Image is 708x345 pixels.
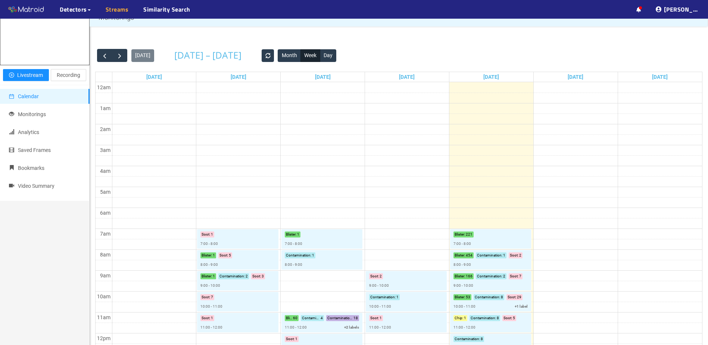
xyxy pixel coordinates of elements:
span: Calendar [18,93,39,99]
p: 7:00 - 8:00 [285,241,302,247]
p: Soot : [370,315,379,321]
span: Monitorings [18,111,46,117]
p: 1 [312,252,314,258]
p: 2 [380,273,382,279]
span: Analytics [18,129,39,135]
p: Blister : [455,252,465,258]
a: Go to August 26, 2025 [314,72,332,82]
img: 68b07abca1e30cc2f4002137_full.jpg [0,9,6,65]
a: Go to August 27, 2025 [397,72,416,82]
p: 7 [519,273,521,279]
div: 11am [96,313,112,321]
p: Contamination : [455,336,480,342]
p: 11:00 - 12:00 [285,324,307,330]
p: 1 [464,315,466,321]
p: 18 [353,315,358,321]
p: Soot : [370,273,379,279]
p: 11:00 - 12:00 [200,324,222,330]
p: 10:00 - 11:00 [369,304,391,310]
p: Blister : [455,273,465,279]
p: 8:00 - 9:00 [453,262,471,268]
p: 7:00 - 8:00 [453,241,471,247]
p: 10:00 - 11:00 [453,304,475,310]
p: Contamination_white : [327,315,353,321]
p: 5 [513,315,515,321]
p: 9:00 - 10:00 [453,283,473,289]
p: 9:00 - 10:00 [369,283,389,289]
p: Contamination : [302,315,320,321]
p: 3 [262,273,264,279]
div: 9am [99,271,112,280]
div: 12pm [96,334,112,342]
p: 2 [246,273,248,279]
p: 29 [517,294,521,300]
img: Matroid logo [7,4,45,15]
p: 1 [211,315,213,321]
a: Similarity Search [143,5,190,14]
p: Blister : [202,273,212,279]
p: 10:00 - 11:00 [200,304,222,310]
button: Day [320,49,336,62]
div: 5am [99,188,112,196]
p: 8 [481,336,483,342]
p: 221 [466,231,472,237]
button: Recording [51,69,86,81]
button: Month [278,49,300,62]
button: Week [300,49,320,62]
p: 8 [497,315,499,321]
div: 1am [99,104,112,112]
p: 1 [380,315,382,321]
p: 7 [211,294,213,300]
p: Blister : [455,294,465,300]
p: Soot : [508,294,516,300]
span: Livestream [17,71,43,79]
p: Soot : [510,273,518,279]
p: Contamination : [219,273,245,279]
div: 4am [99,167,112,175]
a: Streams [106,5,129,14]
p: 1 [396,294,399,300]
p: +2 labels [344,324,359,330]
p: 166 [466,273,472,279]
span: Video Summary [18,183,54,189]
p: 5 [229,252,231,258]
p: Contamination : [471,315,496,321]
span: Detectors [60,5,87,14]
p: Blister : [286,231,296,237]
a: Go to August 25, 2025 [229,72,248,82]
a: Go to August 29, 2025 [566,72,585,82]
button: Next Week [112,49,127,62]
p: 8 [501,294,503,300]
p: 1 [297,231,299,237]
span: calendar [9,94,14,99]
p: Soot : [202,294,210,300]
div: 10am [96,292,112,301]
p: Contamination : [477,273,502,279]
button: [DATE] [131,49,154,62]
button: play-circleLivestream [3,69,49,81]
p: Contamination : [370,294,396,300]
div: 12am [96,83,112,91]
p: 8:00 - 9:00 [285,262,302,268]
p: Soot : [286,336,294,342]
span: Bookmarks [18,165,44,171]
p: 1 [213,273,215,279]
p: Contamination : [475,294,500,300]
p: 4 [321,315,323,321]
div: 8am [99,251,112,259]
button: Previous Week [97,49,112,62]
div: 6am [99,209,112,217]
a: Go to August 30, 2025 [651,72,669,82]
span: Saved Frames [18,147,51,153]
p: Blister : [286,315,292,321]
a: Go to August 28, 2025 [482,72,500,82]
p: Contamination : [477,252,502,258]
p: 454 [466,252,472,258]
p: Blister : [455,231,465,237]
div: 3am [99,146,112,154]
p: Soot : [219,252,228,258]
h2: [DATE] – [DATE] [174,50,241,60]
p: Blister : [202,252,212,258]
p: Chip : [455,315,463,321]
p: 1 [295,336,297,342]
